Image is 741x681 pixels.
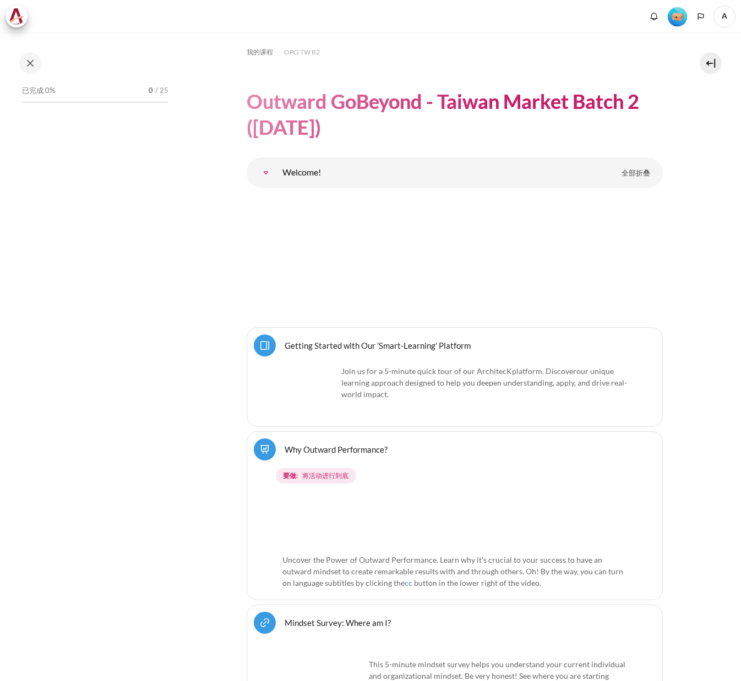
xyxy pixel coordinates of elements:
[341,366,627,399] span: .
[713,6,735,28] span: A
[283,471,298,481] strong: 要做:
[284,46,320,59] a: OPO TW B2
[282,365,337,420] img: platform logo
[668,6,687,26] div: 等级 #1
[284,47,320,57] span: OPO TW B2
[9,8,24,25] img: Architeck
[285,444,388,454] a: Why Outward Performance?
[693,8,709,25] button: Languages
[6,6,33,28] a: Architeck Architeck
[247,43,663,61] nav: 导航栏
[155,85,168,96] span: / 25
[255,162,277,184] a: Welcome!
[149,85,153,96] span: 0
[622,168,650,179] span: 全部折叠
[276,466,638,486] div: Why Outward Performance?的完成要求
[414,578,541,587] span: button in the lower right of the video.
[285,340,471,350] a: Getting Started with Our 'Smart-Learning' Platform
[247,47,273,57] span: 我的课程
[341,366,627,399] span: our unique learning approach designed to help you deepen understanding, apply, and drive real-wor...
[22,85,55,96] span: 已完成 0%
[282,365,627,400] p: Join us for a 5-minute quick tour of our ArchitecK platform. Discover
[613,164,658,183] a: 全部折叠
[646,8,662,25] div: 显示没有新通知的通知窗口
[405,578,412,587] span: cc
[247,89,663,140] h1: Outward GoBeyond - Taiwan Market Batch 2 ([DATE])
[302,471,348,481] span: 将活动进行到底
[713,6,735,28] a: 用户菜单
[282,555,623,587] span: Uncover the Power of Outward Performance. Learn why it's crucial to your success to have an outwa...
[663,6,691,26] a: 等级 #1
[668,7,687,26] img: 等级 #1
[282,495,627,548] img: 0
[247,46,273,59] a: 我的课程
[285,617,391,628] a: Mindset Survey: Where am I?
